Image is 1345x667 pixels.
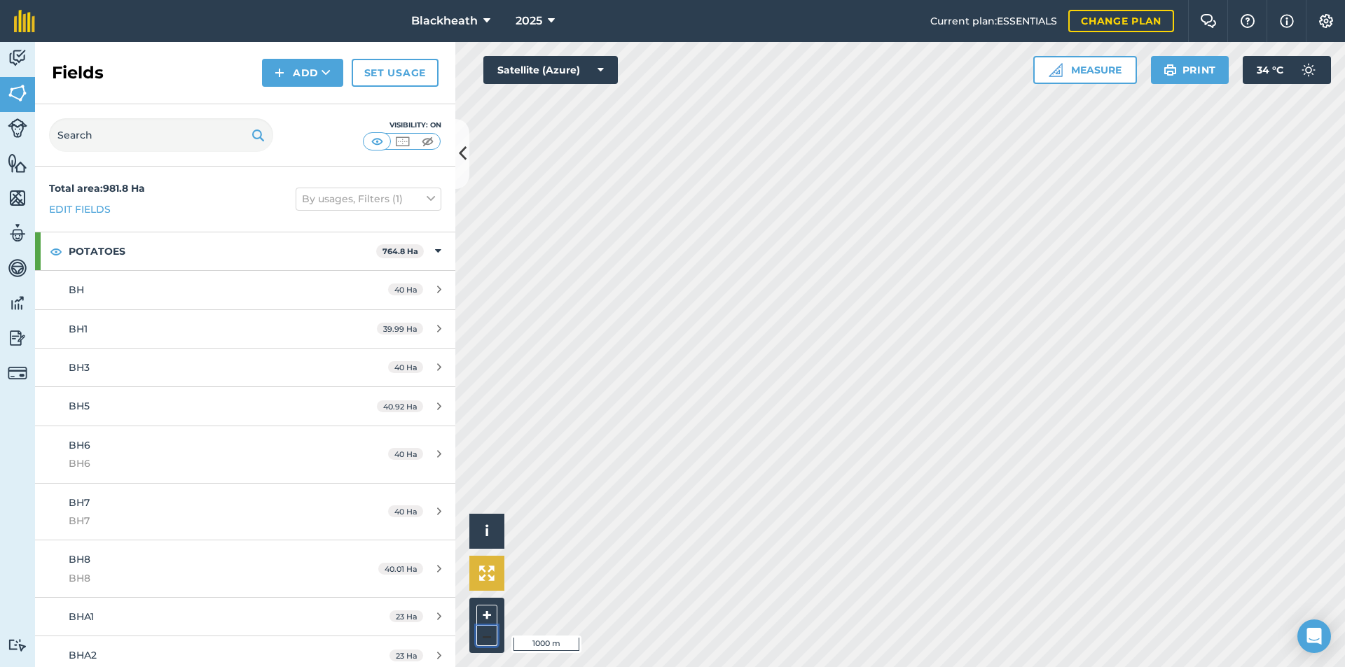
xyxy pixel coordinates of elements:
span: BH [69,283,84,296]
span: 40 Ha [388,448,423,460]
img: svg+xml;base64,PHN2ZyB4bWxucz0iaHR0cDovL3d3dy53My5vcmcvMjAwMC9zdmciIHdpZHRoPSI1NiIgaGVpZ2h0PSI2MC... [8,188,27,209]
span: 40 Ha [388,361,423,373]
img: svg+xml;base64,PD94bWwgdmVyc2lvbj0iMS4wIiBlbmNvZGluZz0idXRmLTgiPz4KPCEtLSBHZW5lcmF0b3I6IEFkb2JlIE... [8,363,27,383]
button: i [469,514,504,549]
a: Set usage [352,59,439,87]
img: svg+xml;base64,PHN2ZyB4bWxucz0iaHR0cDovL3d3dy53My5vcmcvMjAwMC9zdmciIHdpZHRoPSIxNCIgaGVpZ2h0PSIyNC... [275,64,284,81]
h2: Fields [52,62,104,84]
span: 23 Ha [389,610,423,622]
span: BH6 [69,439,90,451]
img: svg+xml;base64,PHN2ZyB4bWxucz0iaHR0cDovL3d3dy53My5vcmcvMjAwMC9zdmciIHdpZHRoPSI1MCIgaGVpZ2h0PSI0MC... [368,134,386,148]
span: 34 ° C [1257,56,1283,84]
img: svg+xml;base64,PD94bWwgdmVyc2lvbj0iMS4wIiBlbmNvZGluZz0idXRmLTgiPz4KPCEtLSBHZW5lcmF0b3I6IEFkb2JlIE... [8,258,27,279]
img: A cog icon [1318,14,1334,28]
span: BHA2 [69,649,97,661]
button: – [476,626,497,646]
span: BH7 [69,496,90,509]
img: Two speech bubbles overlapping with the left bubble in the forefront [1200,14,1217,28]
a: BH340 Ha [35,349,455,386]
span: BH8 [69,570,332,586]
span: i [485,522,489,540]
img: svg+xml;base64,PD94bWwgdmVyc2lvbj0iMS4wIiBlbmNvZGluZz0idXRmLTgiPz4KPCEtLSBHZW5lcmF0b3I6IEFkb2JlIE... [8,328,27,349]
img: svg+xml;base64,PHN2ZyB4bWxucz0iaHR0cDovL3d3dy53My5vcmcvMjAwMC9zdmciIHdpZHRoPSI1NiIgaGVpZ2h0PSI2MC... [8,83,27,104]
a: Change plan [1068,10,1174,32]
button: 34 °C [1243,56,1331,84]
span: 2025 [516,13,542,29]
img: svg+xml;base64,PHN2ZyB4bWxucz0iaHR0cDovL3d3dy53My5vcmcvMjAwMC9zdmciIHdpZHRoPSIxOSIgaGVpZ2h0PSIyNC... [251,127,265,143]
div: POTATOES764.8 Ha [35,232,455,270]
span: BH8 [69,553,90,566]
span: BH7 [69,513,332,528]
button: Add [262,59,343,87]
a: BH6BH640 Ha [35,426,455,483]
span: BH6 [69,456,332,471]
img: A question mark icon [1239,14,1256,28]
img: svg+xml;base64,PHN2ZyB4bWxucz0iaHR0cDovL3d3dy53My5vcmcvMjAwMC9zdmciIHdpZHRoPSI1MCIgaGVpZ2h0PSI0MC... [394,134,411,148]
img: svg+xml;base64,PD94bWwgdmVyc2lvbj0iMS4wIiBlbmNvZGluZz0idXRmLTgiPz4KPCEtLSBHZW5lcmF0b3I6IEFkb2JlIE... [8,223,27,244]
img: svg+xml;base64,PD94bWwgdmVyc2lvbj0iMS4wIiBlbmNvZGluZz0idXRmLTgiPz4KPCEtLSBHZW5lcmF0b3I6IEFkb2JlIE... [8,48,27,69]
button: By usages, Filters (1) [296,188,441,210]
span: Blackheath [411,13,478,29]
span: 39.99 Ha [377,323,423,335]
img: svg+xml;base64,PHN2ZyB4bWxucz0iaHR0cDovL3d3dy53My5vcmcvMjAwMC9zdmciIHdpZHRoPSIxOSIgaGVpZ2h0PSIyNC... [1164,62,1177,78]
span: 40.92 Ha [377,400,423,412]
input: Search [49,118,273,152]
span: Current plan : ESSENTIALS [930,13,1057,29]
div: Open Intercom Messenger [1297,619,1331,653]
strong: POTATOES [69,232,376,270]
img: svg+xml;base64,PHN2ZyB4bWxucz0iaHR0cDovL3d3dy53My5vcmcvMjAwMC9zdmciIHdpZHRoPSI1NiIgaGVpZ2h0PSI2MC... [8,153,27,174]
a: Edit fields [49,202,111,217]
img: fieldmargin Logo [14,10,35,32]
a: BHA123 Ha [35,598,455,636]
a: BH540.92 Ha [35,387,455,425]
button: Print [1151,56,1229,84]
strong: 764.8 Ha [382,246,418,256]
img: svg+xml;base64,PD94bWwgdmVyc2lvbj0iMS4wIiBlbmNvZGluZz0idXRmLTgiPz4KPCEtLSBHZW5lcmF0b3I6IEFkb2JlIE... [8,293,27,314]
a: BH7BH740 Ha [35,484,455,540]
span: 40 Ha [388,505,423,517]
button: + [476,605,497,626]
span: BHA1 [69,610,94,623]
div: Visibility: On [363,120,441,131]
img: svg+xml;base64,PD94bWwgdmVyc2lvbj0iMS4wIiBlbmNvZGluZz0idXRmLTgiPz4KPCEtLSBHZW5lcmF0b3I6IEFkb2JlIE... [1295,56,1323,84]
span: BH5 [69,400,90,412]
span: BH3 [69,361,90,374]
a: BH139.99 Ha [35,310,455,348]
img: svg+xml;base64,PD94bWwgdmVyc2lvbj0iMS4wIiBlbmNvZGluZz0idXRmLTgiPz4KPCEtLSBHZW5lcmF0b3I6IEFkb2JlIE... [8,638,27,652]
a: BH8BH840.01 Ha [35,540,455,597]
strong: Total area : 981.8 Ha [49,182,145,195]
span: BH1 [69,323,88,335]
a: BH40 Ha [35,271,455,309]
img: svg+xml;base64,PHN2ZyB4bWxucz0iaHR0cDovL3d3dy53My5vcmcvMjAwMC9zdmciIHdpZHRoPSI1MCIgaGVpZ2h0PSI0MC... [419,134,436,148]
span: 23 Ha [389,650,423,661]
span: 40 Ha [388,283,423,295]
img: svg+xml;base64,PD94bWwgdmVyc2lvbj0iMS4wIiBlbmNvZGluZz0idXRmLTgiPz4KPCEtLSBHZW5lcmF0b3I6IEFkb2JlIE... [8,118,27,138]
span: 40.01 Ha [378,563,423,575]
img: Four arrows, one pointing top left, one top right, one bottom right and the last bottom left [479,566,495,581]
img: svg+xml;base64,PHN2ZyB4bWxucz0iaHR0cDovL3d3dy53My5vcmcvMjAwMC9zdmciIHdpZHRoPSIxOCIgaGVpZ2h0PSIyNC... [50,243,62,260]
img: svg+xml;base64,PHN2ZyB4bWxucz0iaHR0cDovL3d3dy53My5vcmcvMjAwMC9zdmciIHdpZHRoPSIxNyIgaGVpZ2h0PSIxNy... [1280,13,1294,29]
button: Measure [1033,56,1137,84]
img: Ruler icon [1049,63,1063,77]
button: Satellite (Azure) [483,56,618,84]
